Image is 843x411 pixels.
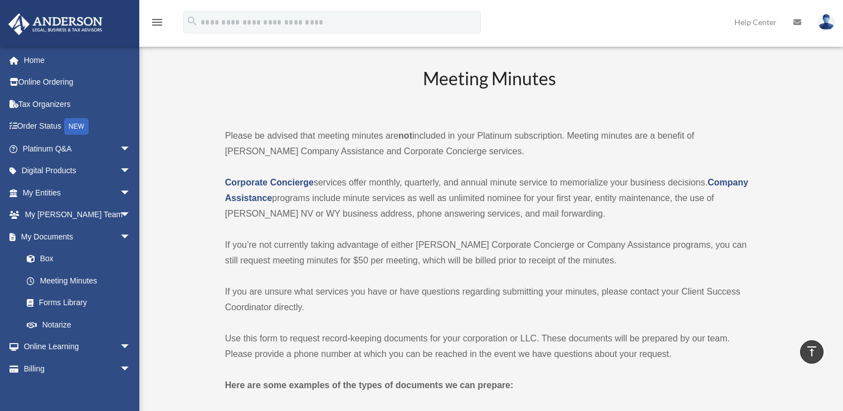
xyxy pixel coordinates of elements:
a: menu [150,19,164,29]
a: Online Learningarrow_drop_down [8,336,148,358]
a: My Entitiesarrow_drop_down [8,182,148,204]
span: arrow_drop_down [120,138,142,160]
p: services offer monthly, quarterly, and annual minute service to memorialize your business decisio... [225,175,754,222]
a: Online Ordering [8,71,148,94]
i: vertical_align_top [805,345,818,358]
span: arrow_drop_down [120,160,142,183]
img: User Pic [818,14,835,30]
span: arrow_drop_down [120,226,142,248]
h2: Meeting Minutes [225,66,754,112]
a: Billingarrow_drop_down [8,358,148,380]
a: Company Assistance [225,178,748,203]
a: Order StatusNEW [8,115,148,138]
a: My [PERSON_NAME] Teamarrow_drop_down [8,204,148,226]
i: menu [150,16,164,29]
div: NEW [64,118,89,135]
a: Meeting Minutes [16,270,142,292]
span: arrow_drop_down [120,358,142,380]
a: Notarize [16,314,148,336]
a: My Documentsarrow_drop_down [8,226,148,248]
a: Tax Organizers [8,93,148,115]
span: arrow_drop_down [120,182,142,204]
a: vertical_align_top [800,340,823,364]
a: Box [16,248,148,270]
span: arrow_drop_down [120,204,142,227]
a: Platinum Q&Aarrow_drop_down [8,138,148,160]
a: Forms Library [16,292,148,314]
i: search [186,15,198,27]
span: arrow_drop_down [120,336,142,359]
p: Please be advised that meeting minutes are included in your Platinum subscription. Meeting minute... [225,128,754,159]
strong: Here are some examples of the types of documents we can prepare: [225,380,514,390]
a: Home [8,49,148,71]
p: If you’re not currently taking advantage of either [PERSON_NAME] Corporate Concierge or Company A... [225,237,754,268]
p: Use this form to request record-keeping documents for your corporation or LLC. These documents wi... [225,331,754,362]
strong: not [398,131,412,140]
p: If you are unsure what services you have or have questions regarding submitting your minutes, ple... [225,284,754,315]
a: Corporate Concierge [225,178,314,187]
img: Anderson Advisors Platinum Portal [5,13,106,35]
a: Digital Productsarrow_drop_down [8,160,148,182]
